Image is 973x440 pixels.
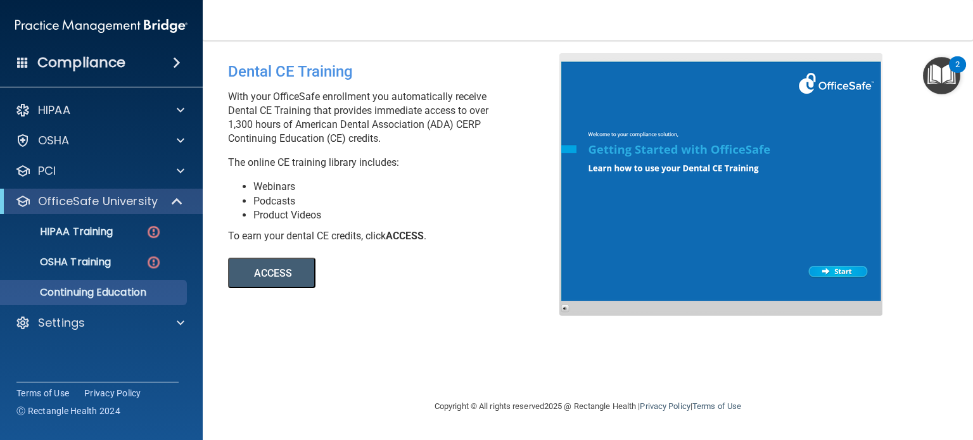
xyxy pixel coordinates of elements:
[357,386,819,427] div: Copyright © All rights reserved 2025 @ Rectangle Health | |
[38,103,70,118] p: HIPAA
[16,405,120,417] span: Ⓒ Rectangle Health 2024
[146,255,162,270] img: danger-circle.6113f641.png
[8,256,111,268] p: OSHA Training
[37,54,125,72] h4: Compliance
[38,194,158,209] p: OfficeSafe University
[15,315,184,330] a: Settings
[15,194,184,209] a: OfficeSafe University
[228,156,569,170] p: The online CE training library includes:
[15,13,188,39] img: PMB logo
[146,224,162,240] img: danger-circle.6113f641.png
[15,163,184,179] a: PCI
[16,387,69,399] a: Terms of Use
[253,194,569,208] li: Podcasts
[228,258,315,288] button: ACCESS
[253,180,569,194] li: Webinars
[955,65,960,81] div: 2
[228,53,569,90] div: Dental CE Training
[84,387,141,399] a: Privacy Policy
[38,315,85,330] p: Settings
[15,103,184,118] a: HIPAA
[228,90,569,146] p: With your OfficeSafe enrollment you automatically receive Dental CE Training that provides immedi...
[38,133,70,148] p: OSHA
[8,286,181,299] p: Continuing Education
[8,225,113,238] p: HIPAA Training
[15,133,184,148] a: OSHA
[692,401,741,411] a: Terms of Use
[923,57,960,94] button: Open Resource Center, 2 new notifications
[228,269,575,279] a: ACCESS
[38,163,56,179] p: PCI
[386,230,424,242] b: ACCESS
[228,229,569,243] div: To earn your dental CE credits, click .
[640,401,690,411] a: Privacy Policy
[253,208,569,222] li: Product Videos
